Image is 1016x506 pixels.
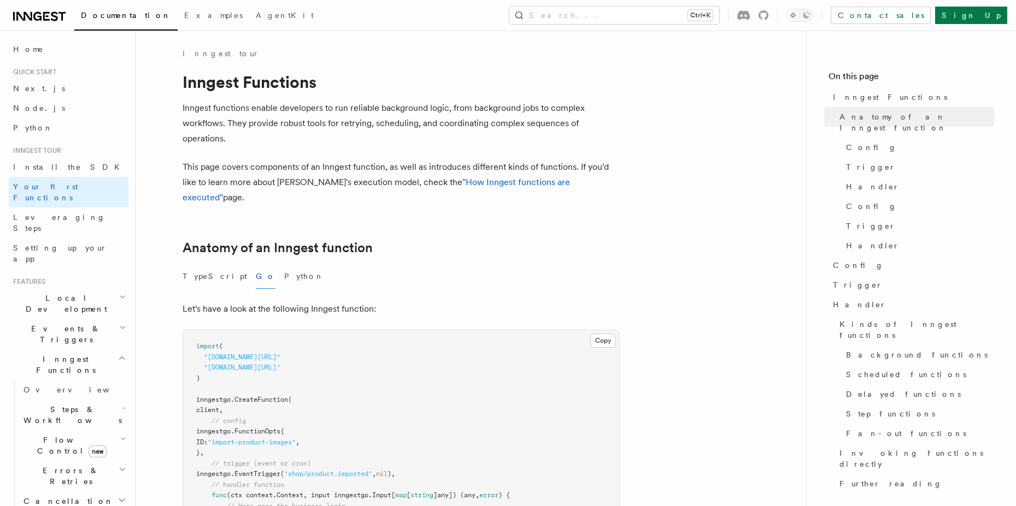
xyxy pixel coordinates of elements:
[839,448,994,469] span: Invoking functions directly
[19,430,128,461] button: Flow Controlnew
[196,342,219,350] span: import
[842,384,994,404] a: Delayed functions
[183,100,620,146] p: Inngest functions enable developers to run reliable background logic, from background jobs to com...
[9,288,128,319] button: Local Development
[178,3,249,29] a: Examples
[74,3,178,31] a: Documentation
[288,396,292,403] span: (
[835,474,994,493] a: Further reading
[433,491,479,499] span: ]any]) (any,
[9,238,128,269] a: Setting up your app
[9,277,45,286] span: Features
[376,470,387,478] span: nil
[846,428,966,439] span: Fan-out functions
[846,369,966,380] span: Scheduled functions
[842,138,994,157] a: Config
[9,207,128,238] a: Leveraging Steps
[842,424,994,443] a: Fan-out functions
[846,408,935,419] span: Step functions
[9,354,118,376] span: Inngest Functions
[842,157,994,177] a: Trigger
[688,10,713,21] kbd: Ctrl+K
[13,84,65,93] span: Next.js
[19,434,120,456] span: Flow Control
[227,491,395,499] span: (ctx context.Context, input inngestgo.Input[
[196,427,284,435] span: inngestgo.FunctionOpts{
[839,111,994,133] span: Anatomy of an Inngest function
[212,460,311,467] span: // trigger (event or cron)
[19,461,128,491] button: Errors & Retries
[839,478,942,489] span: Further reading
[212,491,227,499] span: func
[839,319,994,341] span: Kinds of Inngest functions
[835,443,994,474] a: Invoking functions directly
[829,275,994,295] a: Trigger
[509,7,719,24] button: Search...Ctrl+K
[183,159,620,205] p: This page covers components of an Inngest function, as well as introduces different kinds of func...
[196,396,234,403] span: inngestgo.
[183,72,620,92] h1: Inngest Functions
[9,349,128,380] button: Inngest Functions
[9,157,128,177] a: Install the SDK
[212,481,284,489] span: // handler function
[395,491,407,499] span: map
[9,39,128,59] a: Home
[13,123,53,132] span: Python
[89,445,107,457] span: new
[19,404,122,426] span: Steps & Workflows
[590,334,616,348] button: Copy
[835,314,994,345] a: Kinds of Inngest functions
[19,400,128,430] button: Steps & Workflows
[846,142,897,153] span: Config
[829,70,994,87] h4: On this page
[829,255,994,275] a: Config
[498,491,510,499] span: ) {
[833,299,886,310] span: Handler
[13,44,44,55] span: Home
[196,438,208,446] span: ID:
[196,470,234,478] span: inngestgo.
[842,345,994,365] a: Background functions
[9,146,61,155] span: Inngest tour
[842,216,994,236] a: Trigger
[842,177,994,197] a: Handler
[183,48,259,59] a: Inngest tour
[835,107,994,138] a: Anatomy of an Inngest function
[19,380,128,400] a: Overview
[284,264,324,289] button: Python
[829,87,994,107] a: Inngest Functions
[846,201,897,212] span: Config
[196,406,223,414] span: client,
[212,417,246,425] span: // config
[183,301,620,317] p: Let's have a look at the following Inngest function:
[846,349,988,360] span: Background functions
[284,470,372,478] span: "shop/product.imported"
[19,465,119,487] span: Errors & Retries
[81,11,171,20] span: Documentation
[846,181,900,192] span: Handler
[9,177,128,207] a: Your first Functions
[9,319,128,349] button: Events & Triggers
[183,240,373,255] a: Anatomy of an Inngest function
[842,236,994,255] a: Handler
[296,438,299,446] span: ,
[479,491,498,499] span: error
[833,92,947,103] span: Inngest Functions
[184,11,243,20] span: Examples
[204,364,280,371] span: "[DOMAIN_NAME][URL]"
[13,213,105,233] span: Leveraging Steps
[833,279,883,290] span: Trigger
[387,470,395,478] span: ),
[9,68,56,76] span: Quick start
[407,491,410,499] span: [
[9,293,119,314] span: Local Development
[846,162,896,172] span: Trigger
[829,295,994,314] a: Handler
[256,264,275,289] button: Go
[256,11,314,20] span: AgentKit
[13,104,65,112] span: Node.js
[280,470,284,478] span: (
[208,438,296,446] span: "import-product-images"
[234,396,288,403] span: CreateFunction
[846,389,961,400] span: Delayed functions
